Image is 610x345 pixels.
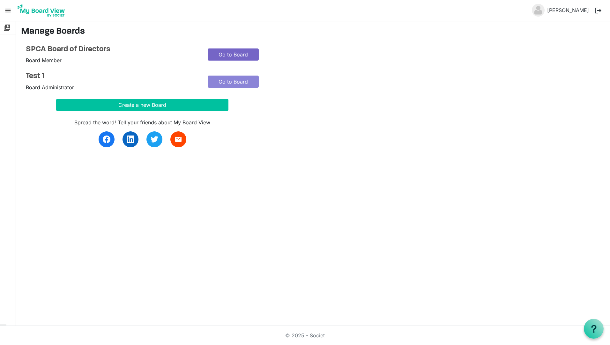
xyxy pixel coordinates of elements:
[56,99,228,111] button: Create a new Board
[103,136,110,143] img: facebook.svg
[26,72,198,81] a: Test 1
[26,45,198,54] a: SPCA Board of Directors
[208,48,259,61] a: Go to Board
[532,4,545,17] img: no-profile-picture.svg
[151,136,158,143] img: twitter.svg
[208,76,259,88] a: Go to Board
[170,131,186,147] a: email
[26,57,62,63] span: Board Member
[26,84,74,91] span: Board Administrator
[3,21,11,34] span: switch_account
[175,136,182,143] span: email
[16,3,70,18] a: My Board View Logo
[16,3,67,18] img: My Board View Logo
[21,26,605,37] h3: Manage Boards
[591,4,605,17] button: logout
[56,119,228,126] div: Spread the word! Tell your friends about My Board View
[127,136,134,143] img: linkedin.svg
[545,4,591,17] a: [PERSON_NAME]
[285,332,325,339] a: © 2025 - Societ
[2,4,14,17] span: menu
